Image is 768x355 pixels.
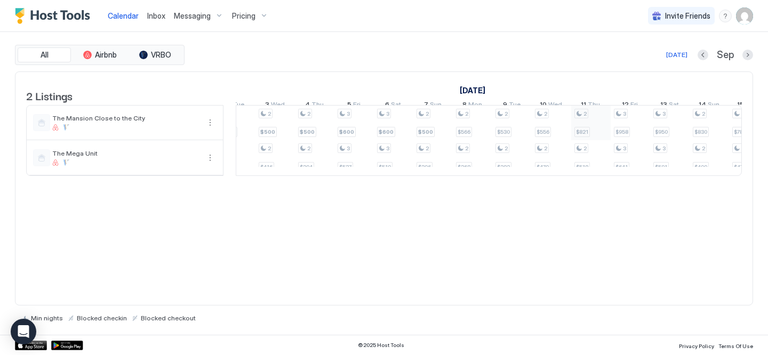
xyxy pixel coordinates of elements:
span: 2 [544,145,547,152]
span: 12 [622,100,629,111]
a: September 13, 2025 [658,98,682,114]
span: 2 [268,110,271,117]
span: © 2025 Host Tools [358,342,404,349]
span: 2 [426,110,429,117]
a: September 10, 2025 [537,98,565,114]
span: 6 [385,100,389,111]
span: Mon [468,100,482,111]
span: Airbnb [95,50,117,60]
span: $537 [339,164,351,171]
div: menu [204,116,217,129]
a: September 6, 2025 [382,98,404,114]
span: 3 [347,145,350,152]
span: 2 [583,110,587,117]
span: 8 [462,100,467,111]
button: [DATE] [665,49,689,61]
span: 2 [583,145,587,152]
button: All [18,47,71,62]
span: 14 [699,100,706,111]
span: $591 [655,164,667,171]
a: September 5, 2025 [345,98,363,114]
span: Inbox [147,11,165,20]
span: 2 [268,145,271,152]
span: $950 [655,128,668,135]
button: Previous month [698,50,708,60]
span: 3 [386,110,389,117]
a: September 7, 2025 [421,98,444,114]
a: September 9, 2025 [500,98,523,114]
span: 5 [347,100,351,111]
span: $382 [497,164,510,171]
a: September 8, 2025 [460,98,485,114]
span: 2 Listings [26,87,73,103]
span: Tue [509,100,521,111]
span: Pricing [232,11,255,21]
span: Fri [630,100,638,111]
a: Inbox [147,10,165,21]
span: 10 [540,100,547,111]
span: Privacy Policy [679,343,714,349]
span: $518 [576,164,588,171]
span: 3 [386,145,389,152]
span: 2 [505,110,508,117]
span: Thu [588,100,600,111]
span: $500 [260,128,275,135]
div: tab-group [15,45,185,65]
a: September 12, 2025 [619,98,641,114]
a: Terms Of Use [718,340,753,351]
span: $479 [537,164,549,171]
span: $641 [615,164,628,171]
a: Google Play Store [51,341,83,350]
span: $600 [339,128,354,135]
span: 2 [702,110,705,117]
span: $958 [615,128,628,135]
span: $519 [379,164,391,171]
span: 15 [737,100,744,111]
span: 3 [662,110,666,117]
span: Calendar [108,11,139,20]
span: Min nights [31,314,63,322]
span: Messaging [174,11,211,21]
span: Blocked checkin [77,314,127,322]
span: 3 [347,110,350,117]
span: The Mega Unit [52,149,199,157]
span: $556 [537,128,549,135]
div: menu [204,151,217,164]
span: 2 [465,145,468,152]
span: 2 [702,145,705,152]
span: $500 [418,128,433,135]
a: September 14, 2025 [696,98,722,114]
span: $530 [497,128,510,135]
span: Sep [717,49,734,61]
div: menu [719,10,732,22]
span: Wed [548,100,562,111]
span: $830 [694,128,707,135]
span: All [41,50,49,60]
span: 2 [426,145,429,152]
a: September 1, 2025 [457,83,488,98]
a: September 4, 2025 [302,98,326,114]
button: More options [204,116,217,129]
span: $394 [300,164,313,171]
span: 2 [307,145,310,152]
a: September 15, 2025 [734,98,762,114]
span: 9 [503,100,507,111]
span: $416 [260,164,273,171]
span: Tue [233,100,244,111]
span: 2 [505,145,508,152]
span: 3 [662,145,666,152]
span: 3 [623,110,626,117]
a: September 11, 2025 [578,98,603,114]
button: More options [204,151,217,164]
span: 2 [465,110,468,117]
span: The Mansion Close to the City [52,114,199,122]
a: App Store [15,341,47,350]
div: Open Intercom Messenger [11,319,36,344]
span: $566 [458,128,470,135]
a: September 3, 2025 [262,98,287,114]
span: Sun [430,100,442,111]
span: Sat [391,100,401,111]
span: $787 [734,128,746,135]
a: Privacy Policy [679,340,714,351]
